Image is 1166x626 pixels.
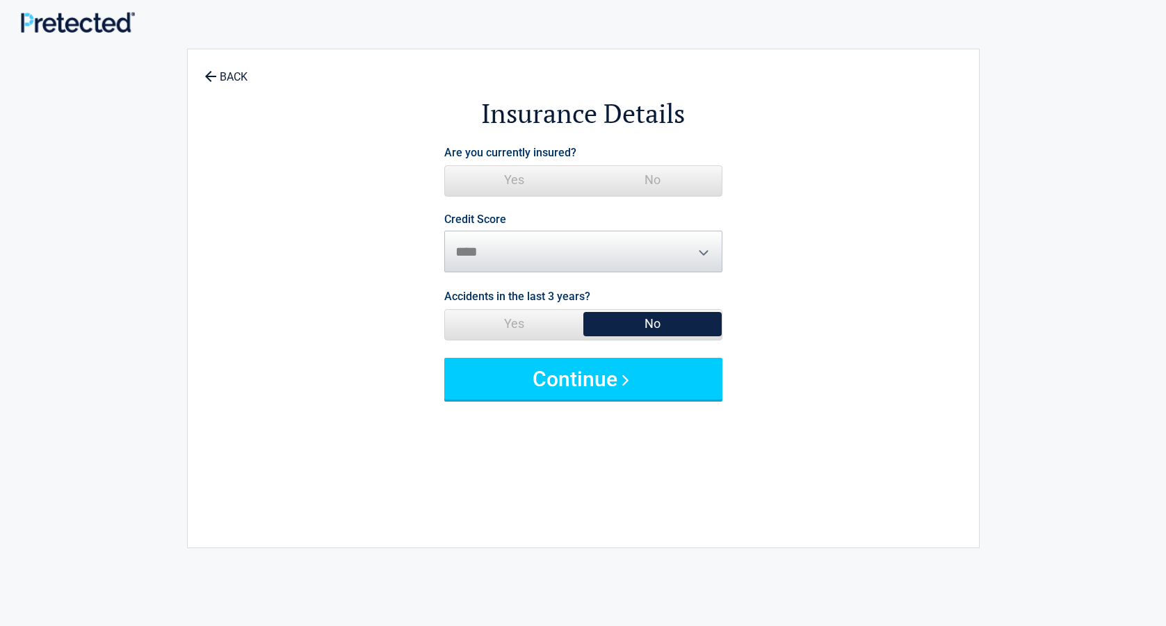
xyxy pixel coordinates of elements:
label: Credit Score [444,214,506,225]
a: BACK [202,58,250,83]
span: Yes [445,166,583,194]
span: No [583,166,722,194]
label: Are you currently insured? [444,143,576,162]
span: Yes [445,310,583,338]
h2: Insurance Details [264,96,902,131]
label: Accidents in the last 3 years? [444,287,590,306]
button: Continue [444,358,722,400]
img: Main Logo [21,12,135,33]
span: No [583,310,722,338]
